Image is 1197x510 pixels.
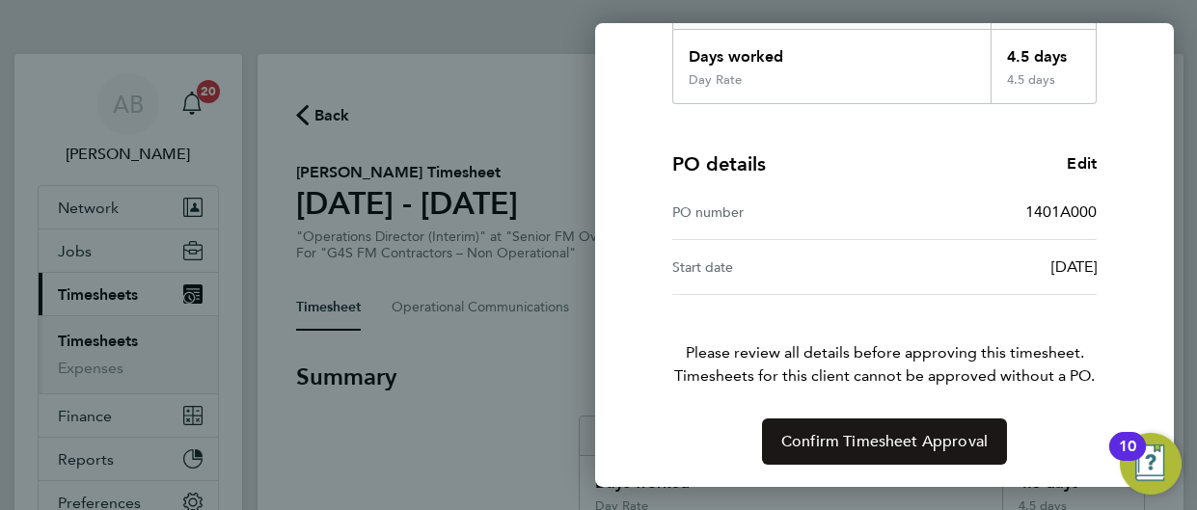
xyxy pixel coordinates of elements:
button: Open Resource Center, 10 new notifications [1120,433,1182,495]
h4: PO details [672,150,766,177]
span: Confirm Timesheet Approval [781,432,988,451]
div: Days worked [673,30,991,72]
div: 4.5 days [991,72,1097,103]
p: Please review all details before approving this timesheet. [649,295,1120,388]
span: 1401A000 [1025,202,1097,221]
div: Start date [672,255,884,279]
div: [DATE] [884,255,1097,279]
div: 4.5 days [991,30,1097,72]
button: Confirm Timesheet Approval [762,418,1007,465]
div: PO number [672,201,884,224]
div: 10 [1119,446,1136,471]
a: Edit [1067,152,1097,175]
span: Timesheets for this client cannot be approved without a PO. [649,364,1120,388]
div: Day Rate [689,72,742,88]
span: Edit [1067,154,1097,173]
